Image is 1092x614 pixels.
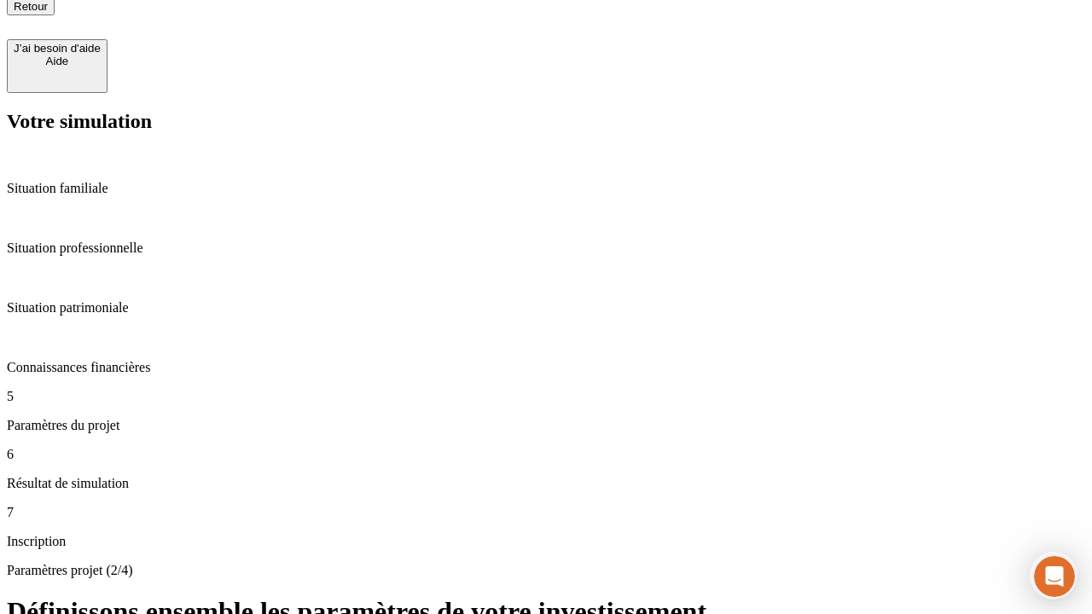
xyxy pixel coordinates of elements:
[1034,556,1075,597] iframe: Intercom live chat
[7,476,1085,491] p: Résultat de simulation
[7,563,1085,578] p: Paramètres projet (2/4)
[7,418,1085,433] p: Paramètres du projet
[7,447,1085,462] p: 6
[7,389,1085,404] p: 5
[14,42,101,55] div: J’ai besoin d'aide
[7,240,1085,256] p: Situation professionnelle
[7,505,1085,520] p: 7
[7,110,1085,133] h2: Votre simulation
[7,300,1085,316] p: Situation patrimoniale
[7,534,1085,549] p: Inscription
[7,181,1085,196] p: Situation familiale
[7,39,107,93] button: J’ai besoin d'aideAide
[1030,552,1077,600] iframe: Intercom live chat discovery launcher
[14,55,101,67] div: Aide
[7,360,1085,375] p: Connaissances financières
